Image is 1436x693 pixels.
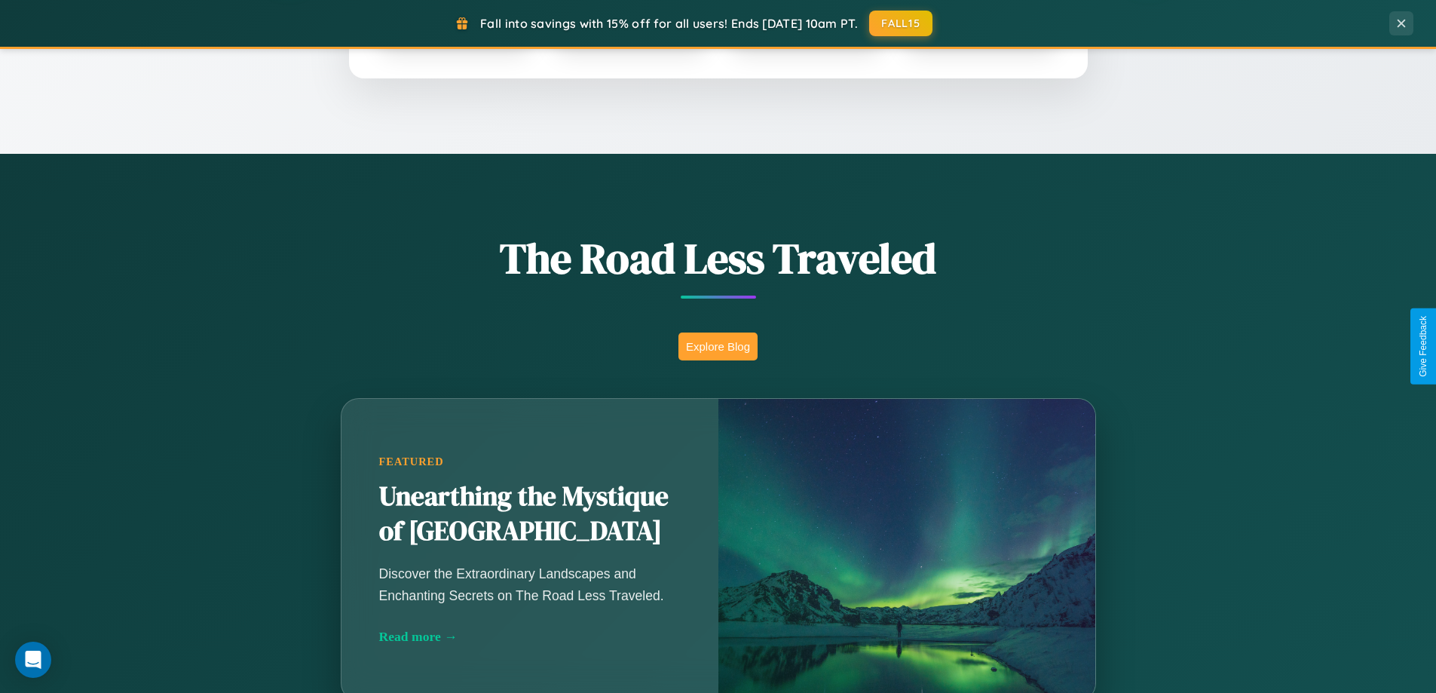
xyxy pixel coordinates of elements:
div: Give Feedback [1418,316,1428,377]
span: Fall into savings with 15% off for all users! Ends [DATE] 10am PT. [480,16,858,31]
div: Open Intercom Messenger [15,642,51,678]
button: Explore Blog [678,333,758,360]
h1: The Road Less Traveled [266,229,1171,287]
h2: Unearthing the Mystique of [GEOGRAPHIC_DATA] [379,480,681,549]
div: Featured [379,455,681,468]
button: FALL15 [869,11,932,36]
div: Read more → [379,629,681,645]
p: Discover the Extraordinary Landscapes and Enchanting Secrets on The Road Less Traveled. [379,563,681,606]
